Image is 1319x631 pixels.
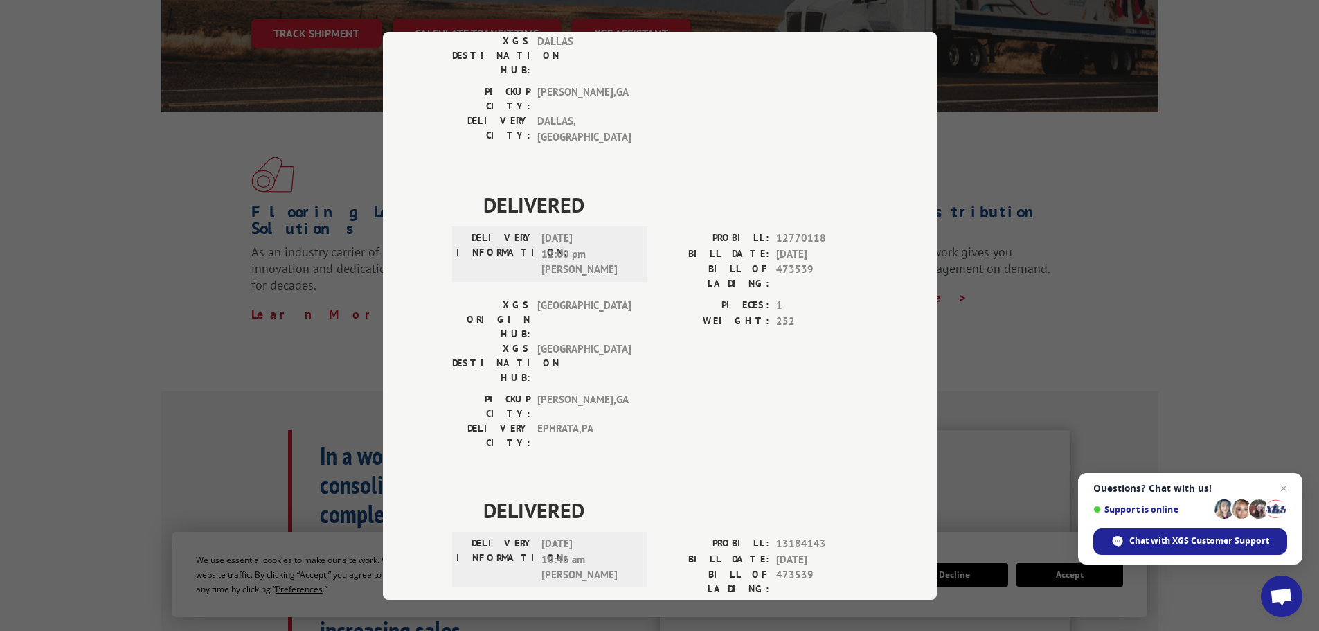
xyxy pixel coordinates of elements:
span: 473539 [776,567,868,596]
span: DELIVERED [483,495,868,526]
span: 13184143 [776,536,868,552]
span: Support is online [1093,504,1210,515]
label: DELIVERY CITY: [452,114,530,145]
span: DELIVERED [483,189,868,220]
label: DELIVERY INFORMATION: [456,536,535,583]
label: DELIVERY INFORMATION: [456,231,535,278]
span: [GEOGRAPHIC_DATA] [537,298,631,341]
label: BILL DATE: [660,551,769,567]
span: 252 [776,313,868,329]
span: DALLAS [537,34,631,78]
span: 1 [776,298,868,314]
span: [DATE] 10:46 am [PERSON_NAME] [541,536,635,583]
span: EPHRATA , PA [537,421,631,450]
span: [GEOGRAPHIC_DATA] [537,341,631,385]
span: [DATE] 12:00 pm [PERSON_NAME] [541,231,635,278]
label: WEIGHT: [660,313,769,329]
label: XGS DESTINATION HUB: [452,34,530,78]
div: Open chat [1261,576,1302,617]
label: PROBILL: [660,231,769,247]
label: PICKUP CITY: [452,392,530,421]
label: PIECES: [660,298,769,314]
label: PICKUP CITY: [452,85,530,114]
span: [PERSON_NAME] , GA [537,85,631,114]
span: Chat with XGS Customer Support [1129,535,1269,547]
span: Close chat [1275,480,1292,497]
label: DELIVERY CITY: [452,421,530,450]
label: BILL OF LADING: [660,262,769,291]
span: [DATE] [776,551,868,567]
span: [DATE] [776,246,868,262]
label: BILL DATE: [660,246,769,262]
span: 12770118 [776,231,868,247]
label: XGS DESTINATION HUB: [452,341,530,385]
span: Questions? Chat with us! [1093,483,1287,494]
span: 473539 [776,262,868,291]
label: PROBILL: [660,536,769,552]
label: XGS ORIGIN HUB: [452,298,530,341]
div: Chat with XGS Customer Support [1093,528,1287,555]
span: [PERSON_NAME] , GA [537,392,631,421]
label: BILL OF LADING: [660,567,769,596]
span: DALLAS , [GEOGRAPHIC_DATA] [537,114,631,145]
